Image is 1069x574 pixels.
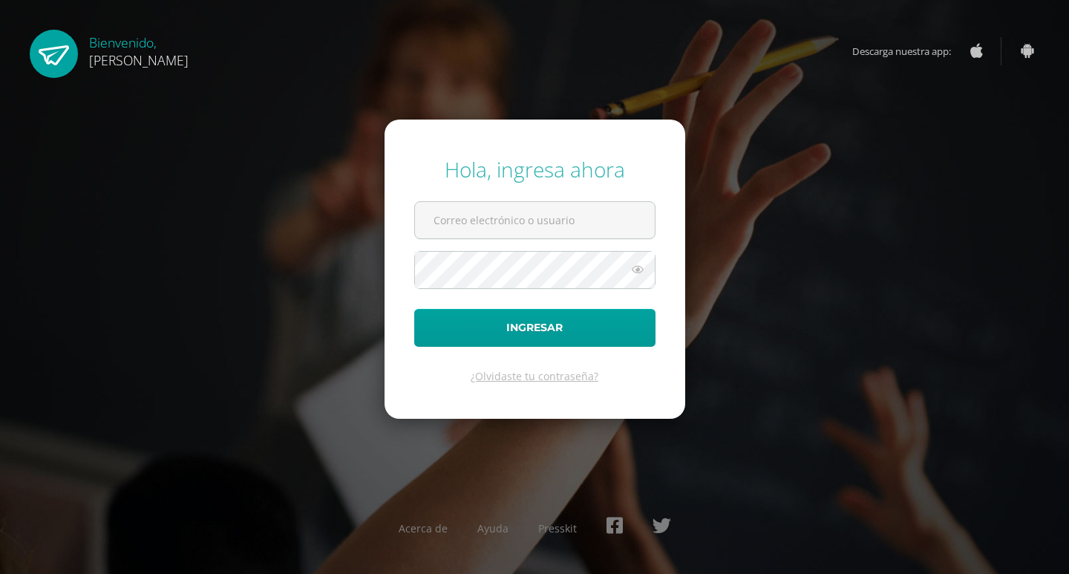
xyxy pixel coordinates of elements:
[399,521,448,535] a: Acerca de
[471,369,598,383] a: ¿Olvidaste tu contraseña?
[89,51,189,69] span: [PERSON_NAME]
[477,521,509,535] a: Ayuda
[89,30,189,69] div: Bienvenido,
[852,37,966,65] span: Descarga nuestra app:
[414,155,656,183] div: Hola, ingresa ahora
[415,202,655,238] input: Correo electrónico o usuario
[414,309,656,347] button: Ingresar
[538,521,577,535] a: Presskit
